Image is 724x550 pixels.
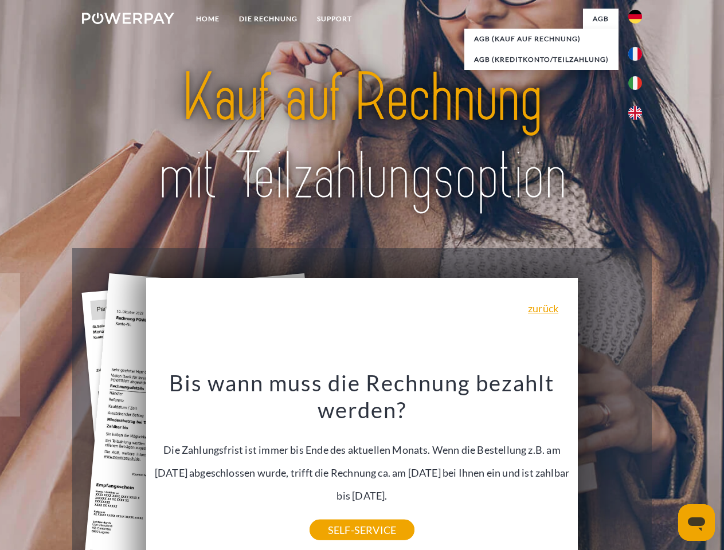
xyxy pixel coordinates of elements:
[153,369,572,424] h3: Bis wann muss die Rechnung bezahlt werden?
[583,9,619,29] a: agb
[82,13,174,24] img: logo-powerpay-white.svg
[628,76,642,90] img: it
[186,9,229,29] a: Home
[464,29,619,49] a: AGB (Kauf auf Rechnung)
[678,504,715,541] iframe: Schaltfläche zum Öffnen des Messaging-Fensters
[628,106,642,120] img: en
[307,9,362,29] a: SUPPORT
[153,369,572,530] div: Die Zahlungsfrist ist immer bis Ende des aktuellen Monats. Wenn die Bestellung z.B. am [DATE] abg...
[528,303,558,313] a: zurück
[628,47,642,61] img: fr
[229,9,307,29] a: DIE RECHNUNG
[464,49,619,70] a: AGB (Kreditkonto/Teilzahlung)
[109,55,615,219] img: title-powerpay_de.svg
[310,520,414,540] a: SELF-SERVICE
[628,10,642,23] img: de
